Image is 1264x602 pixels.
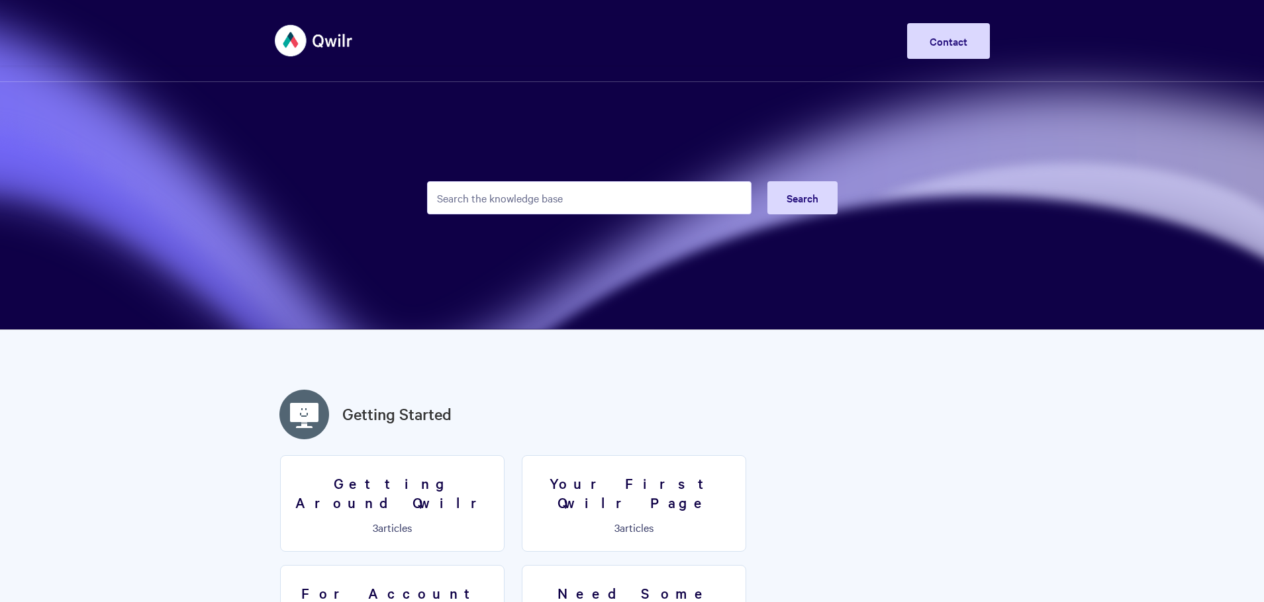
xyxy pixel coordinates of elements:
span: 3 [614,520,620,535]
p: articles [530,521,738,533]
a: Your First Qwilr Page 3articles [522,455,746,552]
a: Getting Started [342,402,452,426]
a: Getting Around Qwilr 3articles [280,455,505,552]
img: Qwilr Help Center [275,16,354,65]
p: articles [289,521,496,533]
a: Contact [907,23,990,59]
span: 3 [373,520,378,535]
h3: Your First Qwilr Page [530,474,738,511]
button: Search [767,181,838,214]
h3: Getting Around Qwilr [289,474,496,511]
input: Search the knowledge base [427,181,752,214]
span: Search [787,191,818,205]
